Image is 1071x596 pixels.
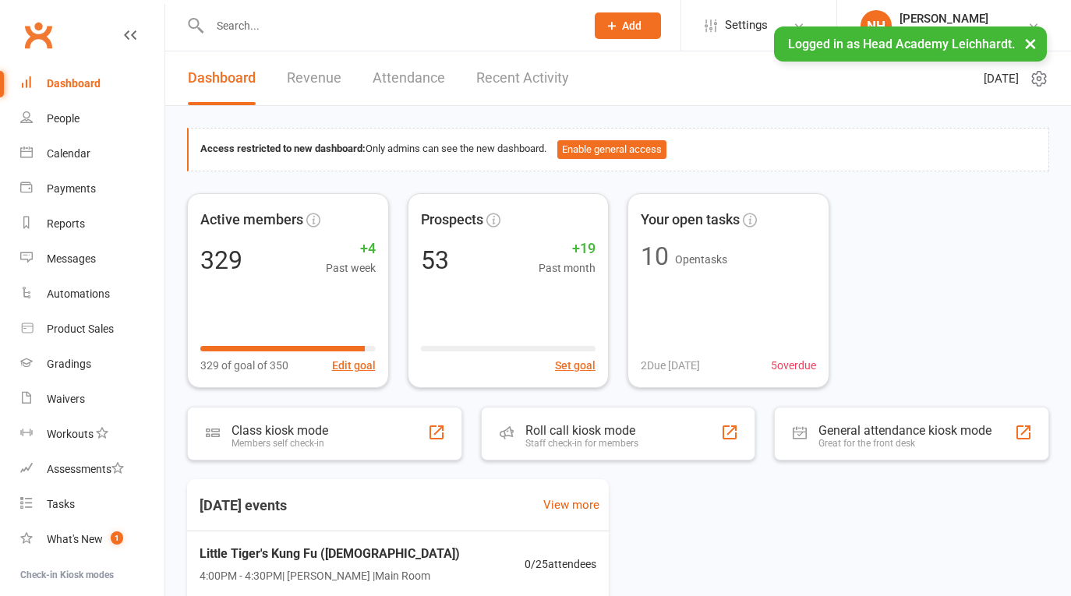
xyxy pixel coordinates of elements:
span: [DATE] [984,69,1019,88]
a: Workouts [20,417,164,452]
div: [PERSON_NAME] [900,12,1027,26]
div: 53 [421,248,449,273]
a: Dashboard [20,66,164,101]
div: Waivers [47,393,85,405]
a: Reports [20,206,164,242]
span: +19 [539,238,596,260]
span: Open tasks [675,253,727,266]
span: Your open tasks [641,209,740,231]
div: Tasks [47,498,75,510]
div: Workouts [47,428,94,440]
div: Roll call kiosk mode [525,423,638,438]
a: Waivers [20,382,164,417]
span: Add [622,19,642,32]
button: Enable general access [557,140,666,159]
button: Add [595,12,661,39]
span: Little Tiger's Kung Fu ([DEMOGRAPHIC_DATA]) [200,544,460,564]
input: Search... [205,15,574,37]
span: 0 / 25 attendees [525,555,596,573]
a: Revenue [287,51,341,105]
div: 10 [641,244,669,269]
span: 1 [111,531,123,545]
a: Automations [20,277,164,312]
a: Tasks [20,487,164,522]
div: Members self check-in [232,438,328,449]
strong: Access restricted to new dashboard: [200,143,366,154]
span: Active members [200,209,303,231]
span: Settings [725,8,768,43]
a: Recent Activity [476,51,569,105]
a: Product Sales [20,312,164,347]
div: NH [861,10,892,41]
a: Dashboard [188,51,256,105]
button: Edit goal [332,357,376,374]
span: Past month [539,259,596,277]
div: What's New [47,533,103,545]
div: Assessments [47,463,124,475]
div: Reports [47,217,85,230]
a: Assessments [20,452,164,487]
div: People [47,112,80,125]
a: Clubworx [19,16,58,55]
a: Attendance [373,51,445,105]
div: Staff check-in for members [525,438,638,449]
a: Messages [20,242,164,277]
span: Past week [326,259,376,277]
button: × [1016,26,1044,60]
span: 4:00PM - 4:30PM | [PERSON_NAME] | Main Room [200,567,460,584]
span: +4 [326,238,376,260]
a: People [20,101,164,136]
a: View more [543,495,599,514]
span: 329 of goal of 350 [200,357,288,374]
h3: [DATE] events [187,492,299,520]
div: Calendar [47,147,90,160]
span: 5 overdue [771,357,816,374]
div: 329 [200,248,242,273]
a: Calendar [20,136,164,171]
div: Only admins can see the new dashboard. [200,140,1037,159]
a: What's New1 [20,522,164,557]
button: Set goal [555,357,596,374]
a: Payments [20,171,164,206]
span: Logged in as Head Academy Leichhardt. [788,37,1015,51]
div: Dashboard [47,77,101,90]
div: Automations [47,287,110,300]
div: Product Sales [47,323,114,335]
div: Gradings [47,358,91,370]
div: Great for the front desk [818,438,991,449]
div: Head Academy Leichhardt [900,26,1027,40]
a: Gradings [20,347,164,382]
div: General attendance kiosk mode [818,423,991,438]
span: Prospects [421,209,483,231]
div: Payments [47,182,96,195]
span: 2 Due [DATE] [641,357,700,374]
div: Class kiosk mode [232,423,328,438]
div: Messages [47,252,96,265]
